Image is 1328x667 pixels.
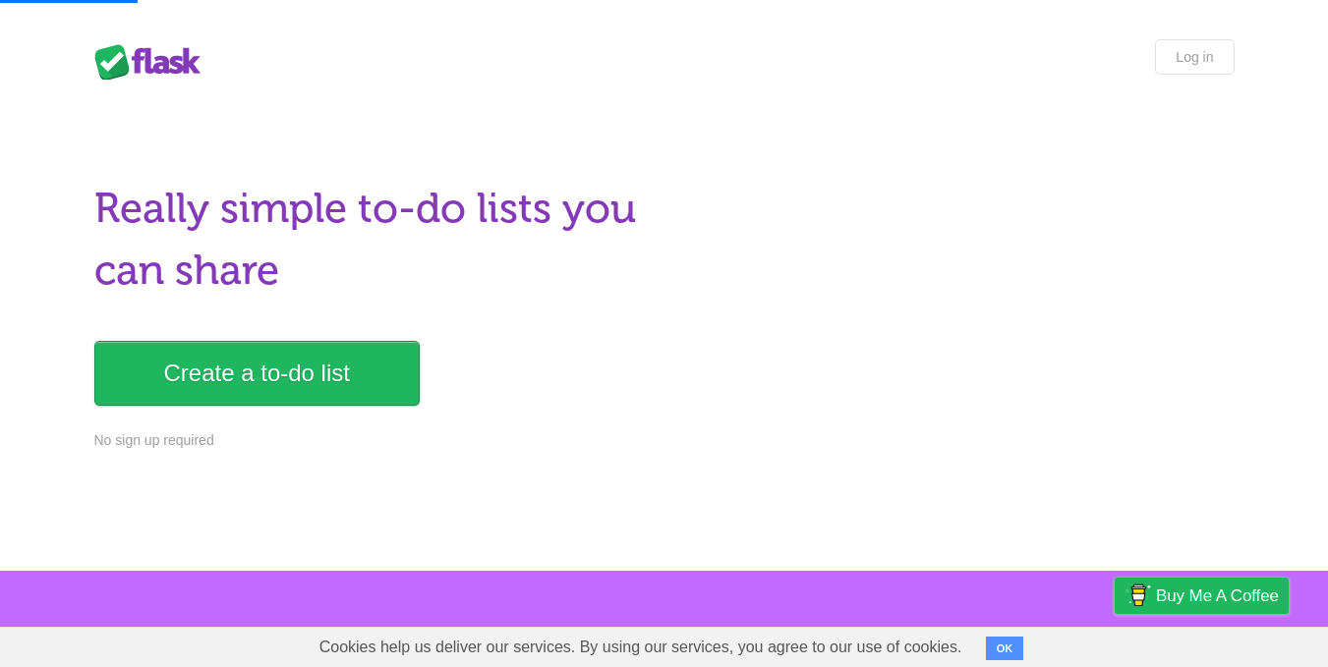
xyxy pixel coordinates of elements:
[300,628,982,667] span: Cookies help us deliver our services. By using our services, you agree to our use of cookies.
[94,44,212,80] div: Flask Lists
[986,637,1024,660] button: OK
[94,430,653,451] p: No sign up required
[1125,579,1151,612] img: Buy me a coffee
[1155,39,1234,75] a: Log in
[94,178,653,302] h1: Really simple to-do lists you can share
[94,341,420,406] a: Create a to-do list
[1115,578,1289,614] a: Buy me a coffee
[1156,579,1279,613] span: Buy me a coffee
